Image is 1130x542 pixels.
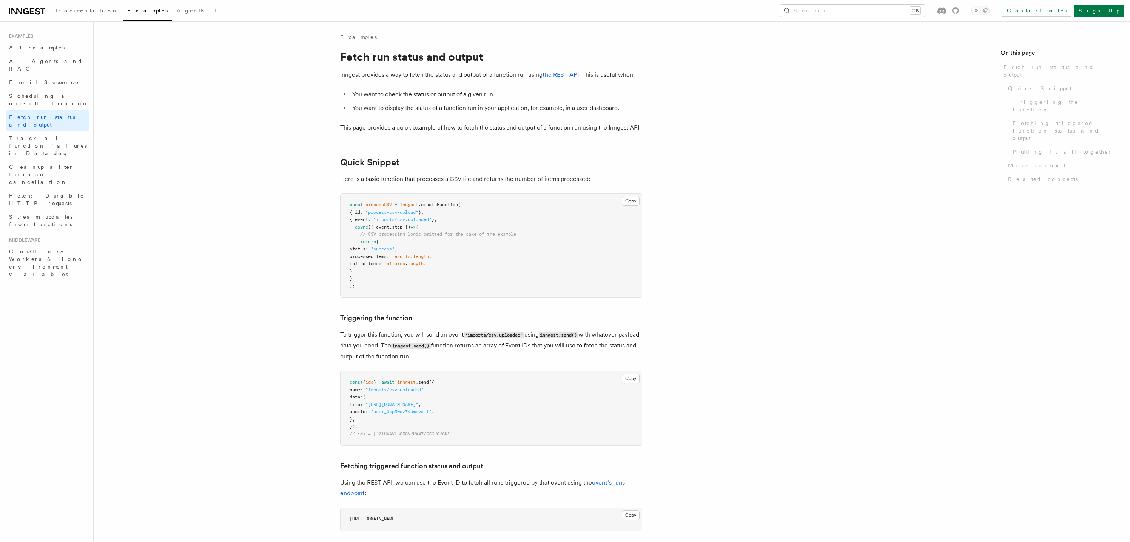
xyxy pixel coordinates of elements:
[405,261,408,266] span: .
[410,224,416,230] span: =>
[350,424,358,429] span: });
[400,202,418,207] span: inngest
[350,89,642,100] li: You want to check the status or output of a given run.
[360,210,363,215] span: :
[392,254,410,259] span: results
[416,380,429,385] span: .send
[622,196,640,206] button: Copy
[432,217,434,222] span: }
[340,33,377,41] a: Examples
[424,387,426,392] span: ,
[350,202,363,207] span: const
[177,8,217,14] span: AgentKit
[365,246,368,252] span: :
[373,380,376,385] span: }
[1008,162,1065,169] span: More context
[376,239,379,244] span: {
[418,402,421,407] span: ,
[350,394,360,400] span: data
[9,93,88,107] span: Scheduling a one-off function
[340,69,642,80] p: Inngest provides a way to fetch the status and output of a function run using . This is useful when:
[543,71,579,78] a: the REST API
[355,224,368,230] span: async
[350,431,453,437] span: // ids = ["01HWAVEB858VPPX47Z65GR6P6R"]
[350,283,355,289] span: );
[1010,95,1115,116] a: Triggering the function
[340,313,412,323] a: Triggering the function
[9,135,87,156] span: Track all function failures in Datadog
[340,174,642,184] p: Here is a basic function that processes a CSV file and returns the number of items processed:
[1002,5,1071,17] a: Contact sales
[360,387,363,392] span: :
[350,246,365,252] span: status
[1005,82,1115,95] a: Quick Snippet
[780,5,925,17] button: Search...⌘K
[360,232,516,237] span: // CSV processing logic omitted for the sake of the example
[371,409,432,414] span: "user_0xp3wqz7vumcvajt"
[9,45,65,51] span: All examples
[363,394,365,400] span: {
[416,224,418,230] span: {
[434,217,437,222] span: ,
[622,374,640,383] button: Copy
[360,394,363,400] span: :
[350,276,352,281] span: }
[971,6,990,15] button: Toggle dark mode
[413,254,429,259] span: length
[9,79,79,85] span: Email Sequence
[365,202,392,207] span: processCSV
[360,239,376,244] span: return
[6,41,89,54] a: All examples
[350,269,352,274] span: }
[340,157,399,168] a: Quick Snippet
[1013,98,1115,113] span: Triggering the function
[9,193,84,206] span: Fetch: Durable HTTP requests
[1008,175,1078,183] span: Related concepts
[1001,60,1115,82] a: Fetch run status and output
[350,261,379,266] span: failedItems
[6,131,89,160] a: Track all function failures in Datadog
[9,214,72,227] span: Stream updates from functions
[350,402,360,407] span: file
[910,7,920,14] kbd: ⌘K
[391,343,431,349] code: inngest.send()
[464,332,524,338] code: "imports/csv.uploaded"
[350,210,360,215] span: { id
[1010,116,1115,145] a: Fetching triggered function status and output
[379,261,381,266] span: :
[371,246,395,252] span: "success"
[350,409,365,414] span: userId
[1074,5,1124,17] a: Sign Up
[429,380,434,385] span: ({
[9,114,75,128] span: Fetch run status and output
[365,210,418,215] span: "process-csv-upload"
[410,254,413,259] span: .
[395,246,397,252] span: ,
[365,380,373,385] span: ids
[1010,145,1115,159] a: Putting it all together
[365,387,424,392] span: "imports/csv.uploaded"
[6,33,33,39] span: Examples
[1005,172,1115,186] a: Related concepts
[172,2,221,20] a: AgentKit
[368,217,371,222] span: :
[9,249,83,277] span: Cloudflare Workers & Hono environment variables
[365,409,368,414] span: :
[376,380,379,385] span: =
[340,477,642,499] p: Using the REST API, we can use the Event ID to fetch all runs triggered by that event using the :
[6,76,89,89] a: Email Sequence
[350,103,642,113] li: You want to display the status of a function run in your application, for example, in a user dash...
[1005,159,1115,172] a: More context
[418,202,458,207] span: .createFunction
[387,254,389,259] span: :
[395,202,397,207] span: =
[384,261,405,266] span: failures
[6,54,89,76] a: AI Agents and RAG
[381,380,395,385] span: await
[9,58,83,72] span: AI Agents and RAG
[340,329,642,362] p: To trigger this function, you will send an event using with whatever payload data you need. The f...
[6,160,89,189] a: Cleanup after function cancellation
[6,237,40,243] span: Middleware
[350,217,368,222] span: { event
[424,261,426,266] span: ,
